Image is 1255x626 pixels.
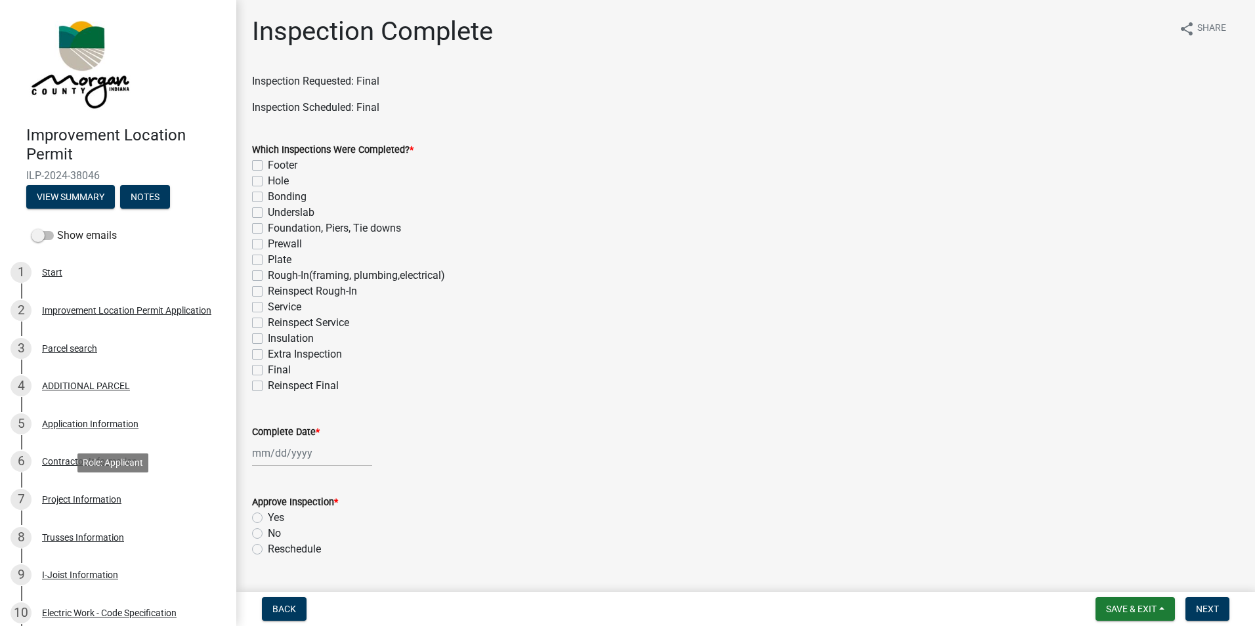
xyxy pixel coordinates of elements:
label: Footer [268,157,297,173]
label: Reschedule [268,541,321,557]
wm-modal-confirm: Summary [26,192,115,203]
label: Bonding [268,189,307,205]
label: No [268,526,281,541]
img: Morgan County, Indiana [26,14,132,112]
div: 7 [11,489,32,510]
div: 8 [11,527,32,548]
button: Back [262,597,307,621]
input: mm/dd/yyyy [252,440,372,467]
span: Save & Exit [1106,604,1157,614]
div: Electric Work - Code Specification [42,608,177,617]
div: 2 [11,300,32,321]
label: Foundation, Piers, Tie downs [268,220,401,236]
span: Share [1197,21,1226,37]
div: 9 [11,564,32,585]
span: Back [272,604,296,614]
wm-modal-confirm: Notes [120,192,170,203]
span: Next [1196,604,1219,614]
div: I-Joist Information [42,570,118,579]
label: Approve Inspection [252,498,338,507]
label: Underslab [268,205,314,220]
label: Final [268,362,291,378]
button: Notes [120,185,170,209]
label: Insulation [268,331,314,346]
label: Rough-In(framing, plumbing,electrical) [268,268,445,283]
div: 4 [11,375,32,396]
span: ILP-2024-38046 [26,169,210,182]
div: Parcel search [42,344,97,353]
div: 6 [11,451,32,472]
label: Prewall [268,236,302,252]
button: View Summary [26,185,115,209]
button: Next [1185,597,1229,621]
div: Project Information [42,495,121,504]
p: Inspection Requested: Final [252,73,1239,89]
div: Contractor Information [42,457,137,466]
p: Inspection Scheduled: Final [252,100,1239,115]
div: 10 [11,602,32,623]
div: Role: Applicant [77,453,148,472]
div: 3 [11,338,32,359]
button: shareShare [1168,16,1237,41]
label: Complete Date [252,428,320,437]
div: Start [42,268,62,277]
div: ADDITIONAL PARCEL [42,381,130,390]
label: Hole [268,173,289,189]
i: share [1179,21,1195,37]
div: Improvement Location Permit Application [42,306,211,315]
div: 5 [11,413,32,434]
label: Service [268,299,301,315]
label: Plate [268,252,291,268]
h4: Improvement Location Permit [26,126,226,164]
div: Trusses Information [42,533,124,542]
h1: Inspection Complete [252,16,493,47]
label: Reinspect Service [268,315,349,331]
label: Extra Inspection [268,346,342,362]
label: Which Inspections Were Completed? [252,146,414,155]
button: Save & Exit [1095,597,1175,621]
label: Show emails [32,228,117,243]
label: Reinspect Rough-In [268,283,357,299]
div: 1 [11,262,32,283]
div: Application Information [42,419,138,428]
label: Yes [268,510,284,526]
label: Reinspect Final [268,378,339,394]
